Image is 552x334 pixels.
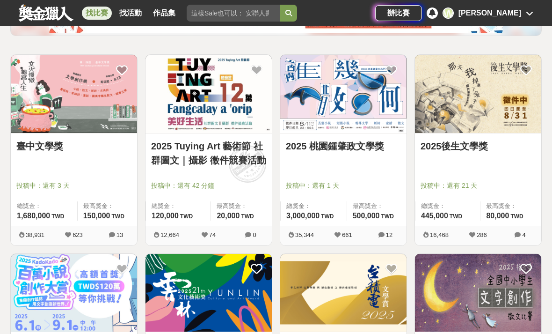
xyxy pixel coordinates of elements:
[116,7,145,20] a: 找活動
[286,212,320,220] span: 3,000,000
[295,231,314,238] span: 35,344
[421,181,536,191] span: 投稿中：還有 21 天
[458,7,521,19] div: [PERSON_NAME]
[415,55,541,133] img: Cover Image
[286,181,401,191] span: 投稿中：還有 1 天
[286,139,401,153] a: 2025 桃園鍾肇政文學獎
[421,212,448,220] span: 445,000
[82,7,112,20] a: 找比賽
[152,201,205,211] span: 總獎金：
[280,55,407,133] img: Cover Image
[375,5,422,21] a: 辦比賽
[26,231,44,238] span: 38,931
[11,254,137,332] img: Cover Image
[353,201,401,211] span: 最高獎金：
[151,181,266,191] span: 投稿中：還有 42 分鐘
[145,55,272,133] img: Cover Image
[187,5,280,22] input: 這樣Sale也可以： 安聯人壽創意銷售法募集
[83,201,131,211] span: 最高獎金：
[180,213,193,220] span: TWD
[430,231,449,238] span: 16,468
[415,254,541,332] img: Cover Image
[149,7,179,20] a: 作品集
[342,231,352,238] span: 661
[286,201,341,211] span: 總獎金：
[486,201,536,211] span: 最高獎金：
[241,213,254,220] span: TWD
[160,231,179,238] span: 12,664
[386,231,392,238] span: 12
[116,231,123,238] span: 13
[11,55,137,133] img: Cover Image
[443,7,454,19] div: W
[253,231,256,238] span: 0
[450,213,462,220] span: TWD
[17,201,72,211] span: 總獎金：
[321,213,334,220] span: TWD
[51,213,64,220] span: TWD
[477,231,487,238] span: 286
[280,254,407,332] img: Cover Image
[73,231,83,238] span: 623
[421,201,474,211] span: 總獎金：
[152,212,179,220] span: 120,000
[112,213,124,220] span: TWD
[522,231,525,238] span: 4
[217,201,266,211] span: 最高獎金：
[151,139,266,167] a: 2025 Tuying Art 藝術節 社群圖文｜攝影 徵件競賽活動
[510,213,523,220] span: TWD
[16,181,131,191] span: 投稿中：還有 3 天
[16,139,131,153] a: 臺中文學獎
[381,213,394,220] span: TWD
[486,212,509,220] span: 80,000
[209,231,216,238] span: 74
[353,212,380,220] span: 500,000
[421,139,536,153] a: 2025後生文學獎
[83,212,110,220] span: 150,000
[217,212,240,220] span: 20,000
[145,254,272,332] img: Cover Image
[17,212,50,220] span: 1,680,000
